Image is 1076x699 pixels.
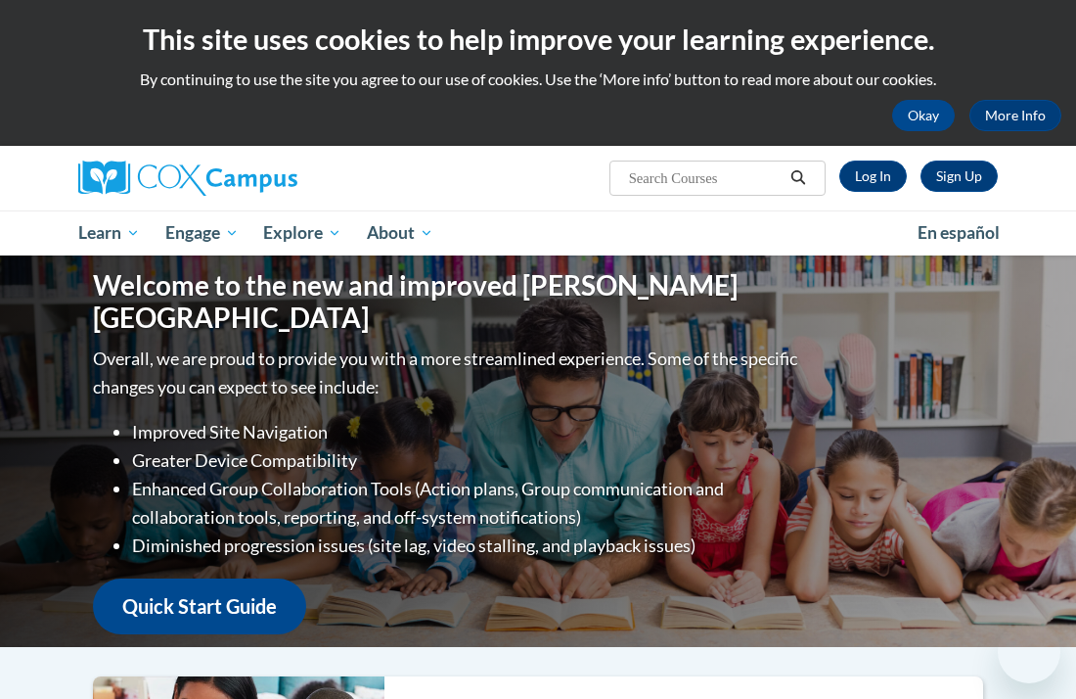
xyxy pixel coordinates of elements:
[905,212,1012,254] a: En español
[920,161,998,192] a: Register
[250,210,354,256] a: Explore
[784,166,813,190] button: Search
[66,210,153,256] a: Learn
[132,532,802,560] li: Diminished progression issues (site lag, video stalling, and playback issues)
[78,161,365,196] a: Cox Campus
[132,475,802,532] li: Enhanced Group Collaboration Tools (Action plans, Group communication and collaboration tools, re...
[998,621,1060,683] iframe: Button to launch messaging window
[93,579,306,634] a: Quick Start Guide
[15,20,1061,59] h2: This site uses cookies to help improve your learning experience.
[839,161,907,192] a: Log In
[263,221,341,245] span: Explore
[93,345,802,401] p: Overall, we are proud to provide you with a more streamlined experience. Some of the specific cha...
[969,100,1061,131] a: More Info
[64,210,1012,256] div: Main menu
[78,221,140,245] span: Learn
[153,210,251,256] a: Engage
[627,166,784,190] input: Search Courses
[367,221,433,245] span: About
[78,161,297,196] img: Cox Campus
[93,269,802,335] h1: Welcome to the new and improved [PERSON_NAME][GEOGRAPHIC_DATA]
[918,222,1000,243] span: En español
[132,446,802,475] li: Greater Device Compatibility
[354,210,446,256] a: About
[165,221,239,245] span: Engage
[892,100,955,131] button: Okay
[132,418,802,446] li: Improved Site Navigation
[15,69,1061,90] p: By continuing to use the site you agree to our use of cookies. Use the ‘More info’ button to read...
